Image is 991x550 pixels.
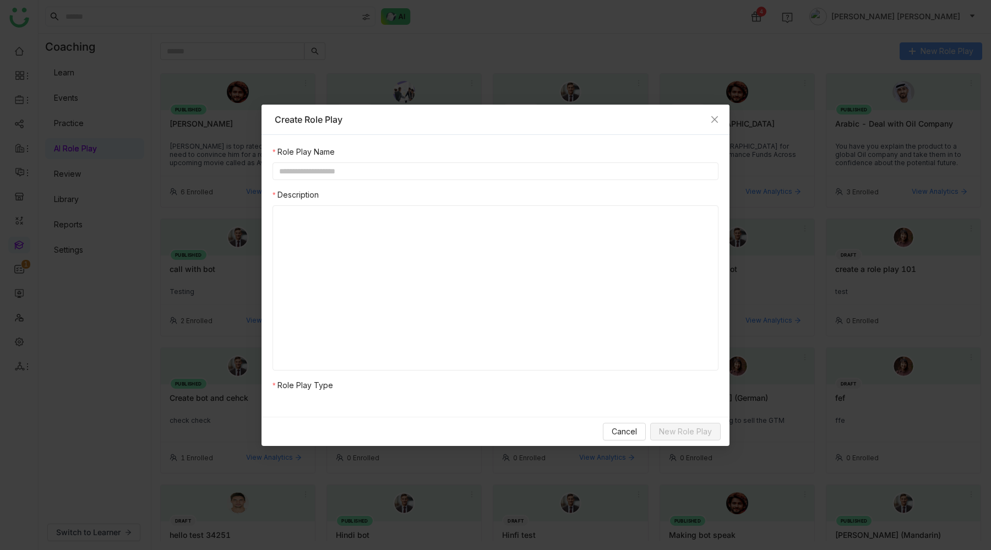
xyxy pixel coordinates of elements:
span: Cancel [612,426,637,438]
label: Description [273,189,319,201]
button: Cancel [603,423,646,440]
div: Create Role Play [275,113,716,126]
button: New Role Play [650,423,721,440]
label: Role Play Name [273,146,335,158]
button: Close [700,105,729,134]
label: Role Play Type [273,379,333,391]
